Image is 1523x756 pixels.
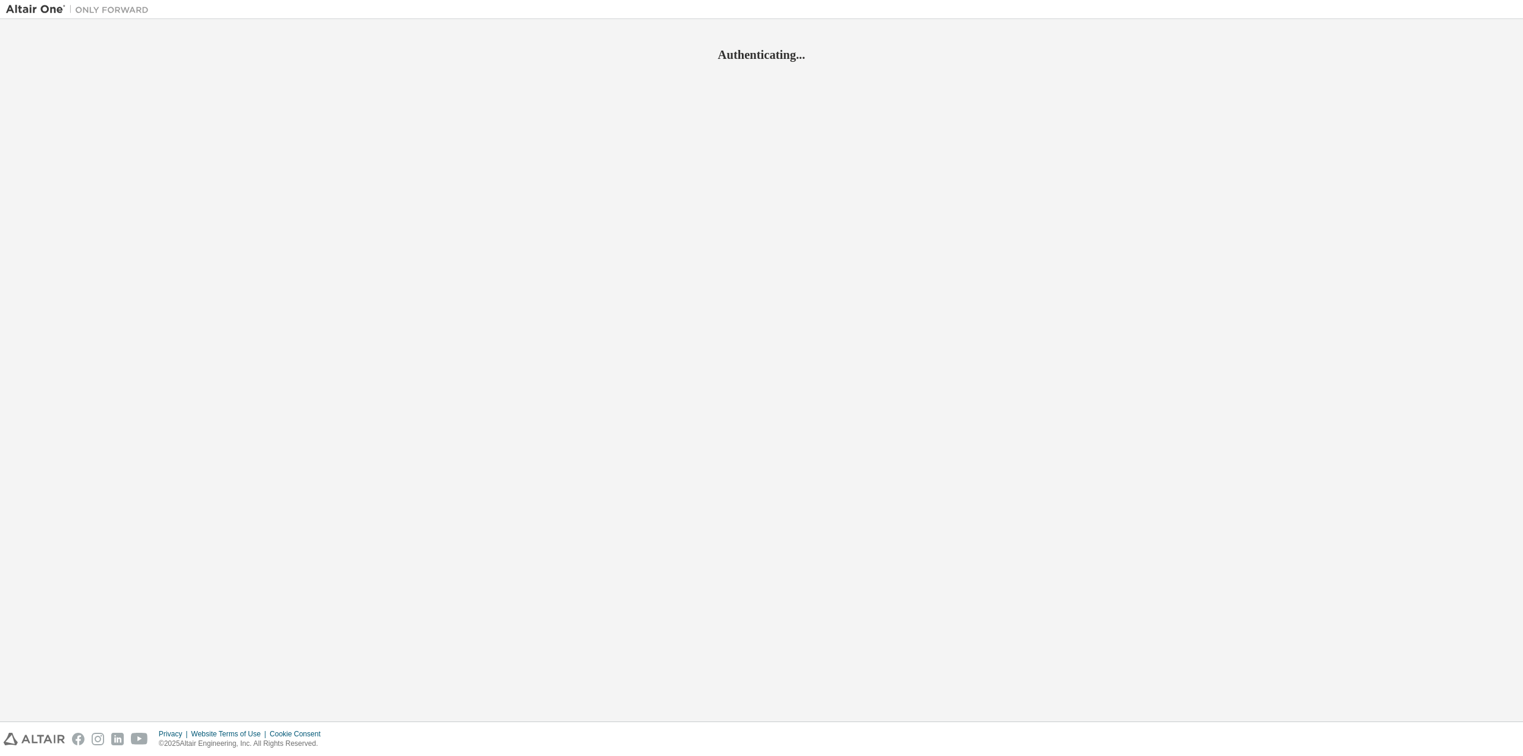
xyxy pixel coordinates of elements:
[191,729,269,739] div: Website Terms of Use
[131,733,148,745] img: youtube.svg
[4,733,65,745] img: altair_logo.svg
[92,733,104,745] img: instagram.svg
[159,739,328,749] p: © 2025 Altair Engineering, Inc. All Rights Reserved.
[269,729,327,739] div: Cookie Consent
[6,4,155,15] img: Altair One
[6,47,1517,62] h2: Authenticating...
[72,733,84,745] img: facebook.svg
[111,733,124,745] img: linkedin.svg
[159,729,191,739] div: Privacy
